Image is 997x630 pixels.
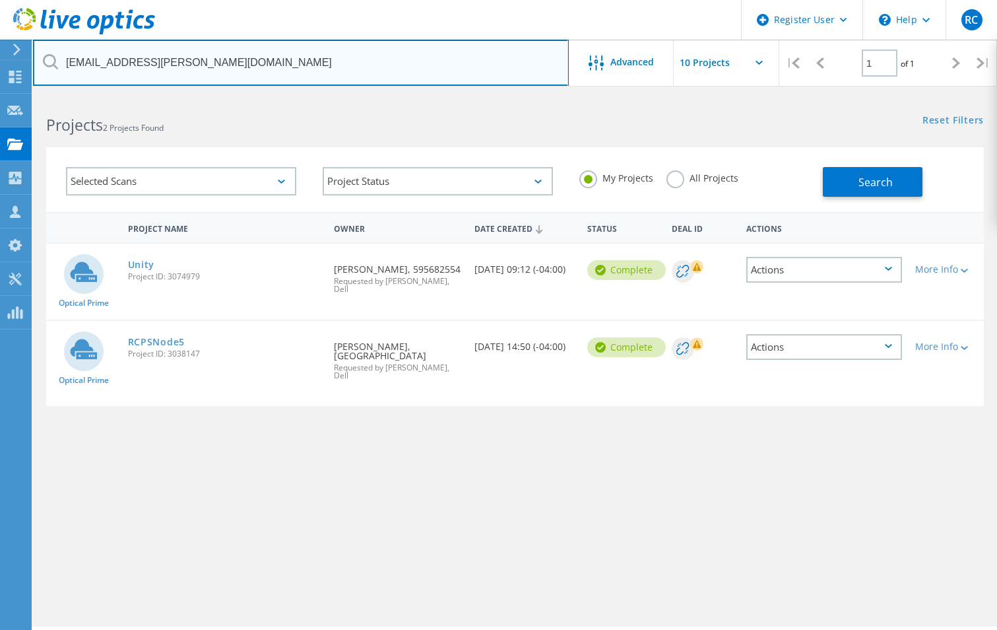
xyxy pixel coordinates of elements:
label: All Projects [666,170,738,183]
div: [DATE] 14:50 (-04:00) [468,321,581,365]
span: Requested by [PERSON_NAME], Dell [334,277,461,293]
div: [DATE] 09:12 (-04:00) [468,244,581,287]
span: Advanced [610,57,654,67]
label: My Projects [579,170,653,183]
div: Actions [740,215,909,240]
div: [PERSON_NAME], 595682554 [327,244,468,306]
a: Unity [128,260,155,269]
a: Reset Filters [922,116,984,127]
input: Search projects by name, owner, ID, company, etc [33,40,569,86]
div: Selected Scans [66,167,296,195]
span: Requested by [PERSON_NAME], Dell [334,364,461,380]
span: Search [858,175,893,190]
svg: \n [879,14,891,26]
div: More Info [915,342,977,351]
div: Date Created [468,215,581,240]
span: Project ID: 3074979 [128,273,321,281]
a: RCPSNode5 [128,337,185,347]
button: Search [823,167,922,197]
div: More Info [915,265,977,274]
div: Project Status [323,167,553,195]
span: Optical Prime [59,299,109,307]
a: Live Optics Dashboard [13,28,155,37]
div: Project Name [121,215,328,240]
div: Deal Id [665,215,740,240]
span: 2 Projects Found [103,122,164,133]
div: | [970,40,997,87]
div: | [779,40,806,87]
span: Optical Prime [59,376,109,384]
div: Status [581,215,665,240]
span: RC [965,15,978,25]
div: Actions [746,334,902,360]
div: Actions [746,257,902,283]
div: Complete [587,260,666,280]
b: Projects [46,114,103,135]
span: Project ID: 3038147 [128,350,321,358]
div: [PERSON_NAME], [GEOGRAPHIC_DATA] [327,321,468,393]
div: Owner [327,215,468,240]
span: of 1 [901,58,915,69]
div: Complete [587,337,666,357]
